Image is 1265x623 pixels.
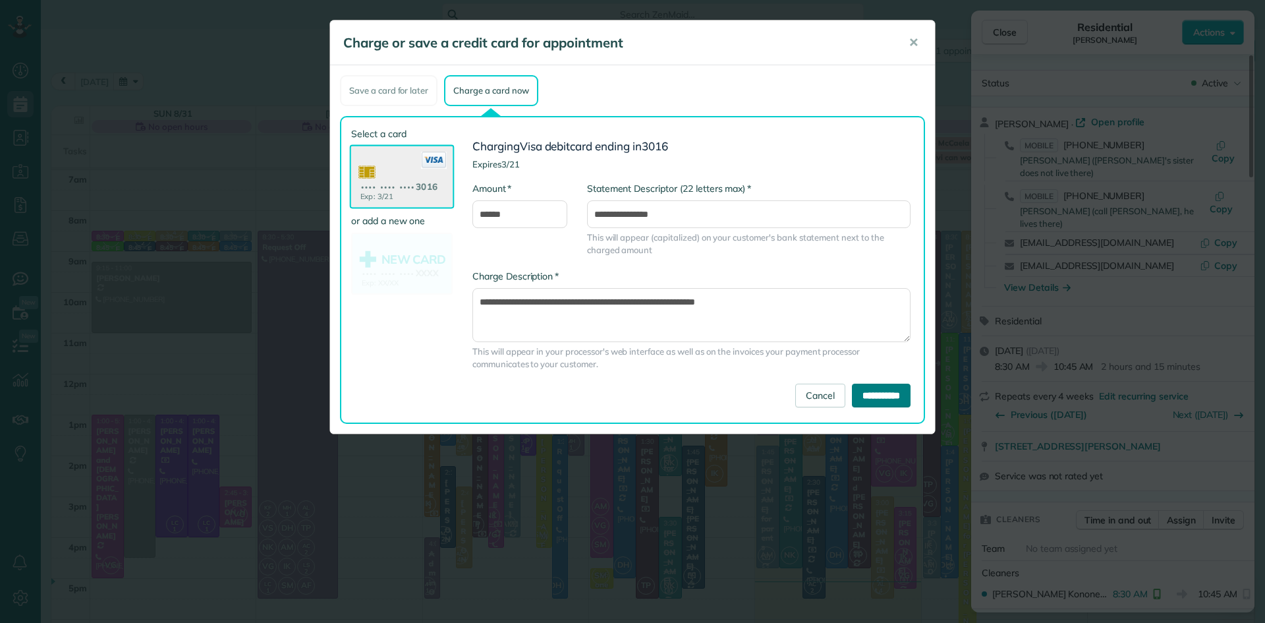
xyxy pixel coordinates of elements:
span: debit [545,139,571,153]
a: Cancel [795,384,845,407]
label: Select a card [351,127,453,140]
h5: Charge or save a credit card for appointment [343,34,890,52]
div: Charge a card now [444,75,538,106]
span: 3/21 [501,159,520,169]
span: ✕ [909,35,918,50]
label: Statement Descriptor (22 letters max) [587,182,751,195]
h4: Expires [472,160,911,169]
h3: Charging card ending in [472,140,911,153]
span: This will appear in your processor's web interface as well as on the invoices your payment proces... [472,345,911,371]
span: This will appear (capitalized) on your customer's bank statement next to the charged amount [587,231,911,256]
label: Amount [472,182,511,195]
div: Save a card for later [340,75,437,106]
label: or add a new one [351,214,453,227]
span: 3016 [642,139,668,153]
span: Visa [520,139,542,153]
label: Charge Description [472,270,559,283]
